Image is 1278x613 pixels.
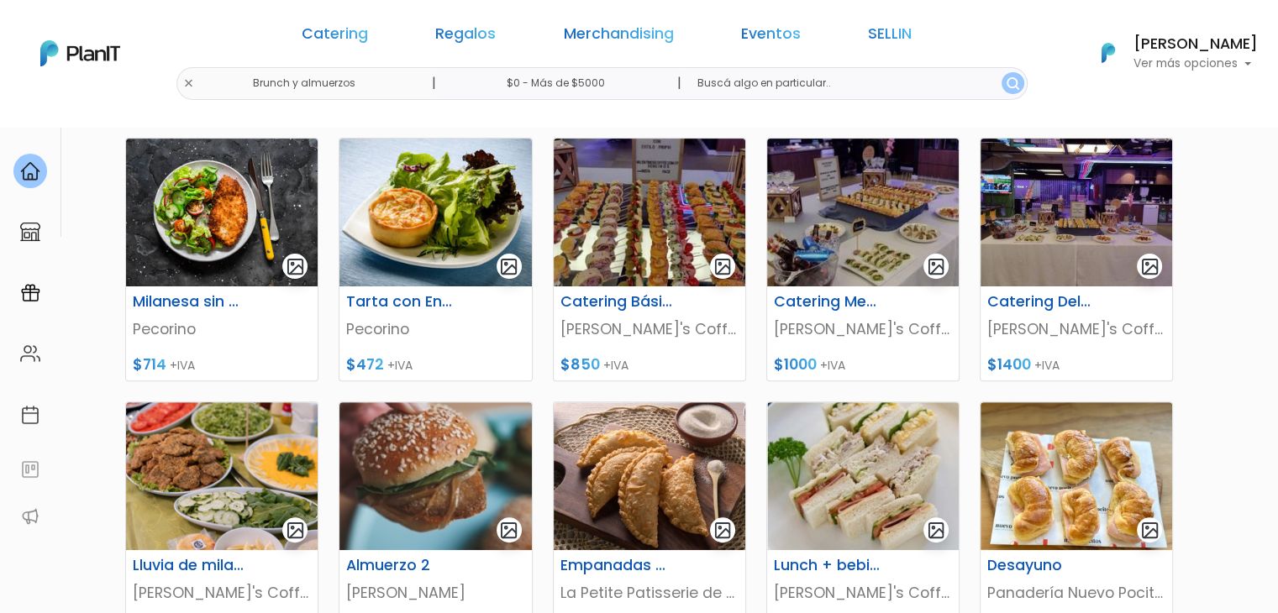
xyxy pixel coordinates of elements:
p: [PERSON_NAME]'s Coffee [774,582,952,604]
h6: [PERSON_NAME] [1133,37,1258,52]
p: [PERSON_NAME] [346,582,524,604]
img: gallery-light [927,521,946,540]
p: Ver más opciones [1133,58,1258,70]
p: [PERSON_NAME]'s Coffee [774,318,952,340]
img: marketplace-4ceaa7011d94191e9ded77b95e3339b90024bf715f7c57f8cf31f2d8c509eaba.svg [20,222,40,242]
img: campaigns-02234683943229c281be62815700db0a1741e53638e28bf9629b52c665b00959.svg [20,283,40,303]
p: | [431,73,435,93]
h6: Catering Básico [550,293,683,311]
a: gallery-light Tarta con Ensalada Pecorino $472 +IVA [339,138,532,381]
img: gallery-light [713,521,733,540]
i: send [286,252,319,272]
p: Panadería Nuevo Pocitos [987,582,1165,604]
a: Catering [302,27,368,47]
span: $472 [346,354,384,375]
h6: Tarta con Ensalada [336,293,469,311]
img: thumb_Captura_de_pantalla_2023-10-31_170457.jpg [554,402,745,550]
i: keyboard_arrow_down [260,128,286,153]
span: $1400 [987,354,1031,375]
img: feedback-78b5a0c8f98aac82b08bfc38622c3050aee476f2c9584af64705fc4e61158814.svg [20,459,40,479]
img: calendar-87d922413cdce8b2cf7b7f5f62616a5cf9e4887200fb71536465627b3292af00.svg [20,405,40,425]
p: Pecorino [346,318,524,340]
h6: Milanesa sin gluten [123,293,255,311]
p: [PERSON_NAME]'s Coffee [987,318,1165,340]
span: +IVA [387,357,413,374]
img: thumb_PLAN_IT_ABB_16_Sept_2022-12.jpg [126,402,318,550]
img: thumb_istockphoto-1194881905-612x612.jpg [339,139,531,286]
p: [PERSON_NAME]'s Coffee [560,318,739,340]
strong: PLAN IT [59,136,108,150]
img: thumb_istockphoto-1215447244-612x612.jpg [126,139,318,286]
p: | [676,73,681,93]
span: $714 [133,354,166,375]
button: PlanIt Logo [PERSON_NAME] Ver más opciones [1080,31,1258,75]
input: Buscá algo en particular.. [683,67,1027,100]
h6: Empanadas y tartas [550,557,683,574]
p: Ya probaste PlanitGO? Vas a poder automatizarlas acciones de todo el año. Escribinos para saber más! [59,155,281,210]
img: user_d58e13f531133c46cb30575f4d864daf.jpeg [152,84,186,118]
img: gallery-light [286,521,305,540]
h6: Lunch + bebida [764,557,897,574]
img: thumb_valentinos-globant__6_.jpg [554,139,745,286]
span: ¡Escríbenos! [87,255,256,272]
img: thumb_Captura_de_pantalla_2023-07-17_151714.jpg [981,402,1172,550]
img: user_04fe99587a33b9844688ac17b531be2b.png [135,101,169,134]
i: insert_emoticon [256,252,286,272]
h6: Desayuno [977,557,1110,574]
span: $850 [560,354,600,375]
span: J [169,101,202,134]
img: gallery-light [1140,521,1160,540]
div: PLAN IT Ya probaste PlanitGO? Vas a poder automatizarlas acciones de todo el año. Escribinos para... [44,118,296,223]
span: +IVA [170,357,195,374]
a: gallery-light Catering Deluxe [PERSON_NAME]'s Coffee $1400 +IVA [980,138,1173,381]
a: Eventos [741,27,801,47]
img: PlanIt Logo [40,40,120,66]
span: +IVA [820,357,845,374]
img: gallery-light [713,257,733,276]
img: thumb_valentinos-globant__1_.jpg [981,139,1172,286]
span: +IVA [1034,357,1060,374]
img: PlanIt Logo [1090,34,1127,71]
span: +IVA [603,357,628,374]
a: Regalos [435,27,496,47]
img: home-e721727adea9d79c4d83392d1f703f7f8bce08238fde08b1acbfd93340b81755.svg [20,161,40,181]
h6: Catering Medium [764,293,897,311]
a: gallery-light Milanesa sin gluten Pecorino $714 +IVA [125,138,318,381]
img: thumb_valentinos-globant__3_.jpg [767,139,959,286]
img: gallery-light [286,257,305,276]
a: SELLIN [868,27,912,47]
img: gallery-light [1140,257,1160,276]
img: close-6986928ebcb1d6c9903e3b54e860dbc4d054630f23adef3a32610726dff6a82b.svg [183,78,194,89]
img: gallery-light [927,257,946,276]
img: gallery-light [499,257,518,276]
img: partners-52edf745621dab592f3b2c58e3bca9d71375a7ef29c3b500c9f145b62cc070d4.svg [20,506,40,527]
p: La Petite Patisserie de Flor [560,582,739,604]
img: thumb_image00033__1_.jpeg [339,402,531,550]
img: search_button-432b6d5273f82d61273b3651a40e1bd1b912527efae98b1b7a1b2c0702e16a8d.svg [1007,77,1019,90]
span: $1000 [774,354,817,375]
h6: Catering Deluxe [977,293,1110,311]
img: thumb_Captura_de_pantalla_2023-07-17_113544.jpg [767,402,959,550]
h6: Lluvia de milanesas [123,557,255,574]
p: [PERSON_NAME]'s Coffee [133,582,311,604]
a: Merchandising [563,27,673,47]
p: Pecorino [133,318,311,340]
div: J [44,101,296,134]
img: people-662611757002400ad9ed0e3c099ab2801c6687ba6c219adb57efc949bc21e19d.svg [20,343,40,364]
a: gallery-light Catering Medium [PERSON_NAME]'s Coffee $1000 +IVA [766,138,960,381]
h6: Almuerzo 2 [336,557,469,574]
a: gallery-light Catering Básico [PERSON_NAME]'s Coffee $850 +IVA [553,138,746,381]
img: gallery-light [499,521,518,540]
